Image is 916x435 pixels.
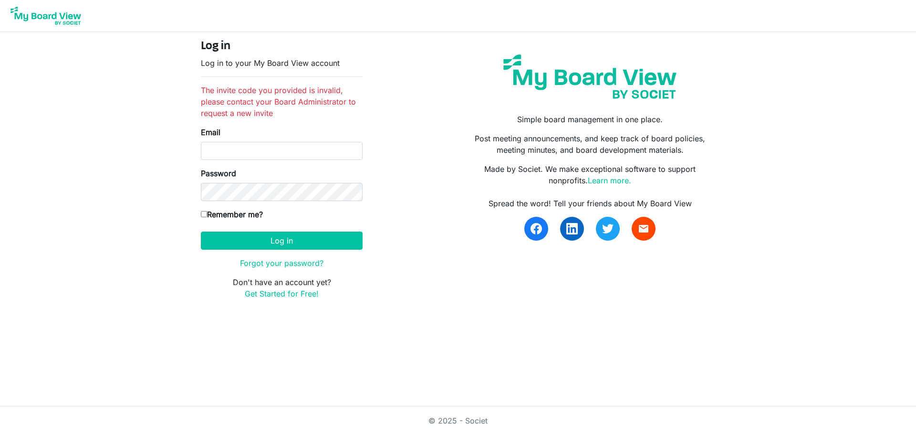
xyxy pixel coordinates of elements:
a: © 2025 - Societ [428,416,488,425]
p: Don't have an account yet? [201,276,363,299]
p: Made by Societ. We make exceptional software to support nonprofits. [465,163,715,186]
button: Log in [201,232,363,250]
img: my-board-view-societ.svg [496,47,684,106]
p: Post meeting announcements, and keep track of board policies, meeting minutes, and board developm... [465,133,715,156]
label: Remember me? [201,209,263,220]
h4: Log in [201,40,363,53]
div: Spread the word! Tell your friends about My Board View [465,198,715,209]
p: Simple board management in one place. [465,114,715,125]
a: Learn more. [588,176,631,185]
p: Log in to your My Board View account [201,57,363,69]
img: twitter.svg [602,223,614,234]
img: facebook.svg [531,223,542,234]
a: email [632,217,656,241]
label: Email [201,127,220,138]
a: Get Started for Free! [245,289,319,298]
input: Remember me? [201,211,207,217]
span: email [638,223,649,234]
label: Password [201,168,236,179]
li: The invite code you provided is invalid, please contact your Board Administrator to request a new... [201,85,363,119]
img: My Board View Logo [8,4,84,28]
a: Forgot your password? [240,258,323,268]
img: linkedin.svg [566,223,578,234]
